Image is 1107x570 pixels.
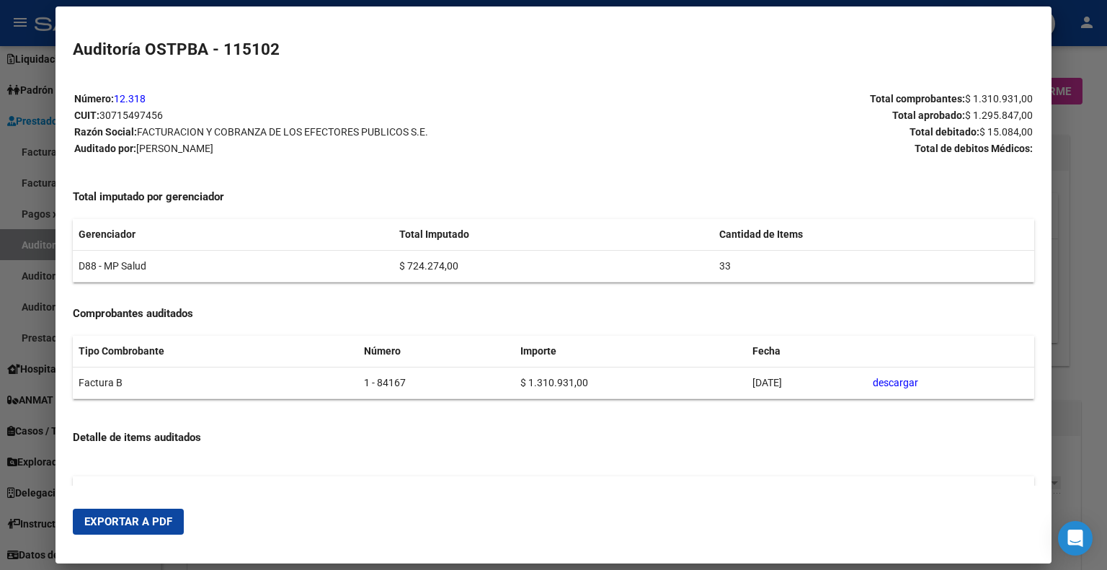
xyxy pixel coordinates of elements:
[73,509,184,535] button: Exportar a PDF
[713,219,1034,250] th: Cantidad de Items
[394,250,714,282] td: $ 724.274,00
[1058,521,1093,556] div: Open Intercom Messenger
[84,515,172,528] span: Exportar a PDF
[979,126,1033,138] span: $ 15.084,00
[554,107,1033,124] p: Total aprobado:
[73,336,358,367] th: Tipo Combrobante
[515,336,747,367] th: Importe
[394,219,714,250] th: Total Imputado
[358,367,515,398] td: 1 - 84167
[554,91,1033,107] p: Total comprobantes:
[99,110,163,121] span: 30715497456
[73,367,358,398] td: Factura B
[515,367,747,398] td: $ 1.310.931,00
[74,107,553,124] p: CUIT:
[747,336,867,367] th: Fecha
[73,250,394,282] td: D88 - MP Salud
[74,141,553,157] p: Auditado por:
[965,110,1033,121] span: $ 1.295.847,00
[554,141,1033,157] p: Total de debitos Médicos:
[74,91,553,107] p: Número:
[73,219,394,250] th: Gerenciador
[358,336,515,367] th: Número
[873,377,918,388] a: descargar
[114,93,146,104] a: 12.318
[136,143,213,154] span: [PERSON_NAME]
[73,306,1034,322] h4: Comprobantes auditados
[965,93,1033,104] span: $ 1.310.931,00
[713,250,1034,282] td: 33
[137,126,428,138] span: FACTURACION Y COBRANZA DE LOS EFECTORES PUBLICOS S.E.
[747,367,867,398] td: [DATE]
[554,124,1033,141] p: Total debitado:
[73,37,1034,62] h2: Auditoría OSTPBA - 115102
[74,124,553,141] p: Razón Social:
[73,189,1034,205] h4: Total imputado por gerenciador
[73,429,1034,446] h4: Detalle de items auditados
